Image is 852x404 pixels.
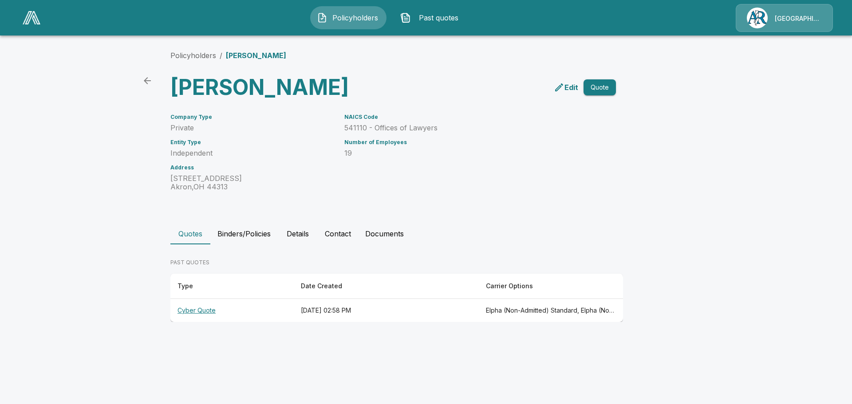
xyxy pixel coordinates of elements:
[170,223,682,244] div: policyholder tabs
[775,14,822,23] p: [GEOGRAPHIC_DATA]/[PERSON_NAME]
[170,50,286,61] nav: breadcrumb
[344,114,595,120] h6: NAICS Code
[170,149,334,157] p: Independent
[584,79,616,96] button: Quote
[170,299,294,322] th: Cyber Quote
[170,139,334,145] h6: Entity Type
[358,223,411,244] button: Documents
[170,223,210,244] button: Quotes
[552,80,580,94] a: edit
[170,75,390,100] h3: [PERSON_NAME]
[220,50,222,61] li: /
[170,274,294,299] th: Type
[318,223,358,244] button: Contact
[331,12,380,23] span: Policyholders
[170,51,216,60] a: Policyholders
[344,139,595,145] h6: Number of Employees
[138,72,156,90] a: back
[170,259,623,267] p: PAST QUOTES
[400,12,411,23] img: Past quotes Icon
[344,149,595,157] p: 19
[317,12,327,23] img: Policyholders Icon
[344,124,595,132] p: 541110 - Offices of Lawyers
[170,124,334,132] p: Private
[226,50,286,61] p: [PERSON_NAME]
[210,223,278,244] button: Binders/Policies
[564,82,578,93] p: Edit
[736,4,833,32] a: Agency Icon[GEOGRAPHIC_DATA]/[PERSON_NAME]
[170,165,334,171] h6: Address
[294,274,479,299] th: Date Created
[747,8,768,28] img: Agency Icon
[414,12,463,23] span: Past quotes
[170,114,334,120] h6: Company Type
[170,174,334,191] p: [STREET_ADDRESS] Akron , OH 44313
[479,299,623,322] th: Elpha (Non-Admitted) Standard, Elpha (Non-Admitted) Enhanced, Corvus Cyber (Non-Admitted), CFC (A...
[394,6,470,29] button: Past quotes IconPast quotes
[170,274,623,322] table: responsive table
[479,274,623,299] th: Carrier Options
[278,223,318,244] button: Details
[294,299,479,322] th: [DATE] 02:58 PM
[310,6,387,29] button: Policyholders IconPolicyholders
[23,11,40,24] img: AA Logo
